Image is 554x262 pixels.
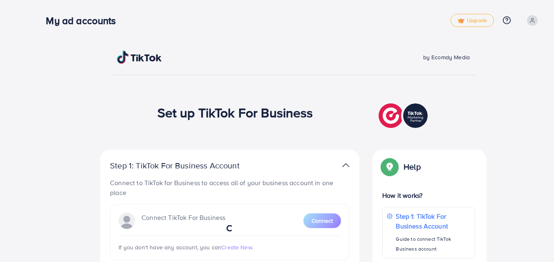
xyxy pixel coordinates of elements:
[458,18,487,24] span: Upgrade
[110,161,265,170] p: Step 1: TikTok For Business Account
[379,101,430,130] img: TikTok partner
[382,159,397,174] img: Popup guide
[382,190,475,200] p: How it works?
[404,162,421,172] p: Help
[423,53,470,61] span: by Ecomdy Media
[342,159,350,171] img: TikTok partner
[46,15,122,27] h3: My ad accounts
[396,234,470,254] p: Guide to connect TikTok Business account
[396,211,470,231] p: Step 1: TikTok For Business Account
[117,51,162,64] img: TikTok
[458,18,464,24] img: tick
[451,14,494,27] a: tickUpgrade
[157,105,313,120] h1: Set up TikTok For Business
